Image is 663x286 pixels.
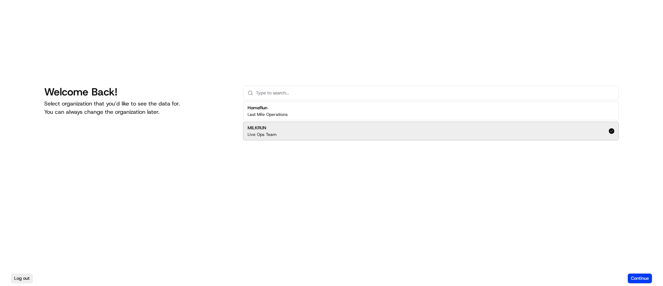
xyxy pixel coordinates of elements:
h1: Welcome Back! [44,86,232,98]
p: Live Ops Team [248,132,277,137]
h2: MILKRUN [248,125,277,131]
button: Log out [11,274,33,283]
p: Select organization that you’d like to see the data for. You can always change the organization l... [44,100,232,116]
p: Last Mile Operations [248,112,288,117]
input: Type to search... [256,86,614,100]
h2: HomeRun [248,105,288,111]
div: Suggestions [243,100,619,142]
button: Continue [628,274,652,283]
